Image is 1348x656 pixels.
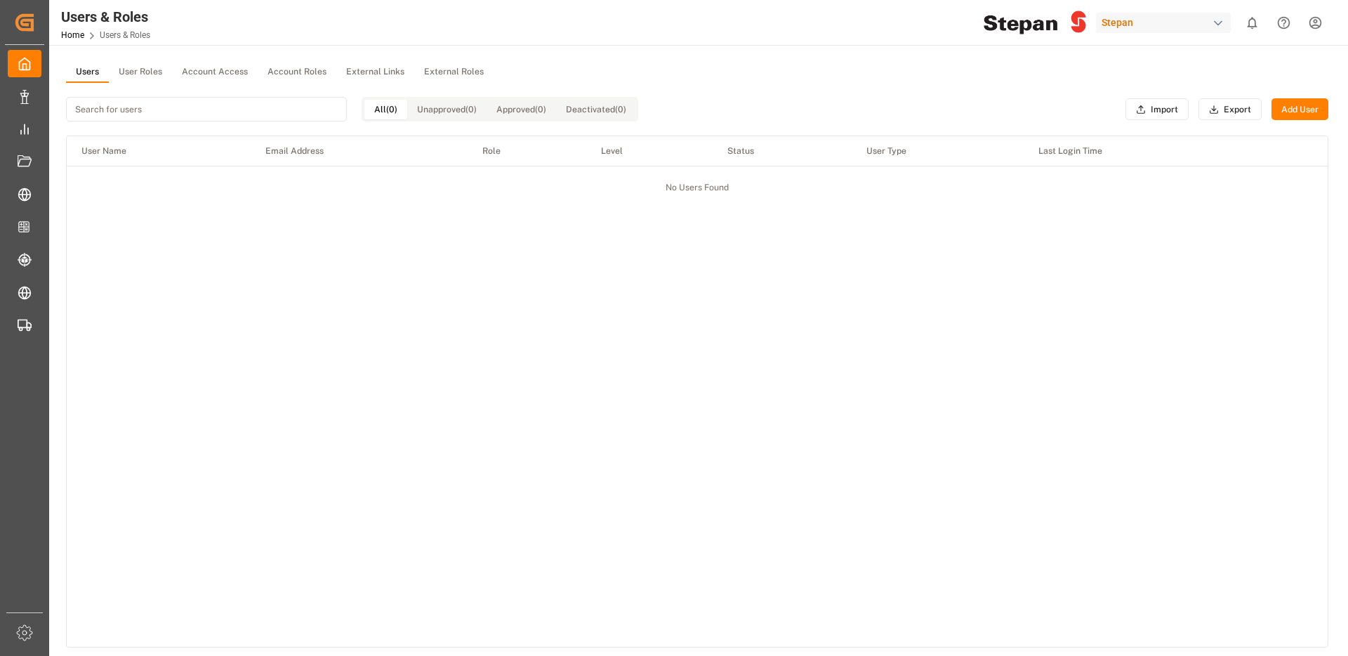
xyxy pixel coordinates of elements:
input: Search for users [66,97,347,122]
img: Stepan_Company_logo.svg.png_1713531530.png [984,11,1086,35]
th: Email Address [251,136,468,166]
p: No Users Found [81,181,1313,194]
button: Deactivated (0) [556,100,636,119]
button: All (0) [364,100,407,119]
th: Last Login Time [1024,136,1255,166]
th: User Type [852,136,1024,166]
button: Unapproved (0) [407,100,487,119]
button: Account Access [172,62,258,83]
button: Add User [1271,98,1328,121]
button: Approved (0) [487,100,556,119]
div: Users & Roles [61,6,150,27]
th: Status [713,136,852,166]
button: Account Roles [258,62,336,83]
th: User Name [67,136,251,166]
button: External Roles [414,62,494,83]
button: User Roles [109,62,172,83]
th: Level [586,136,713,166]
button: Export [1198,98,1262,121]
button: Import [1125,98,1189,121]
div: Stepan [1096,13,1231,33]
button: External Links [336,62,414,83]
button: Users [66,62,109,83]
button: Help Center [1268,7,1300,39]
button: Stepan [1096,9,1236,36]
a: Home [61,30,84,40]
th: Role [468,136,586,166]
button: show 0 new notifications [1236,7,1268,39]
